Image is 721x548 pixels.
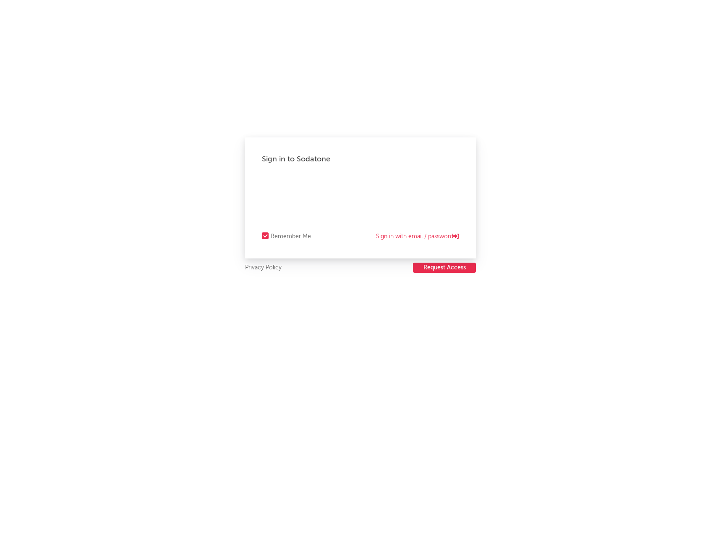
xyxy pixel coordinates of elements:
div: Remember Me [271,232,311,242]
a: Privacy Policy [245,263,282,273]
a: Sign in with email / password [376,232,459,242]
div: Sign in to Sodatone [262,154,459,164]
button: Request Access [413,263,476,273]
